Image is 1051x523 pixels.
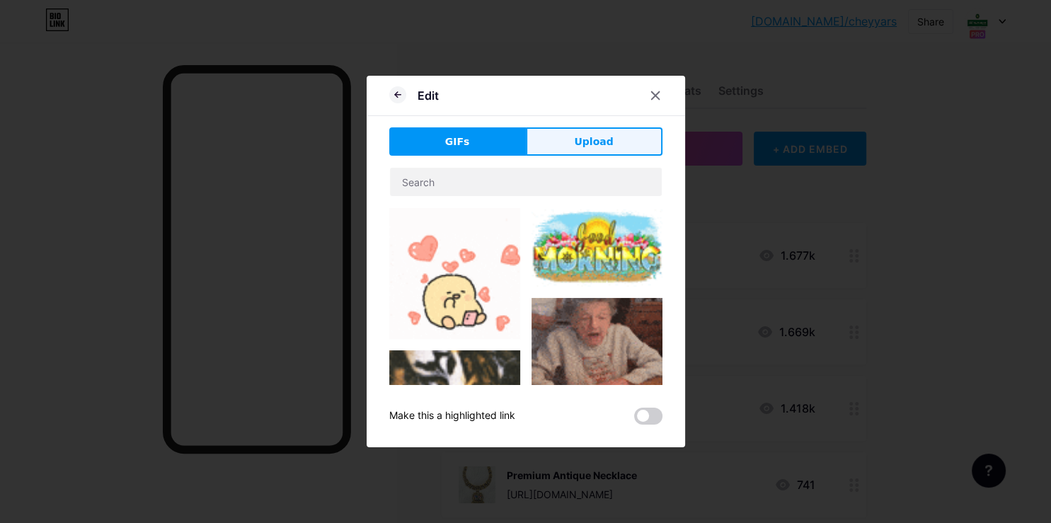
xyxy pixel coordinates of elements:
[389,208,520,339] img: Gihpy
[526,127,662,156] button: Upload
[532,298,662,418] img: Gihpy
[390,168,662,196] input: Search
[574,134,613,149] span: Upload
[389,127,526,156] button: GIFs
[418,87,439,104] div: Edit
[389,408,515,425] div: Make this a highlighted link
[532,208,662,287] img: Gihpy
[445,134,470,149] span: GIFs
